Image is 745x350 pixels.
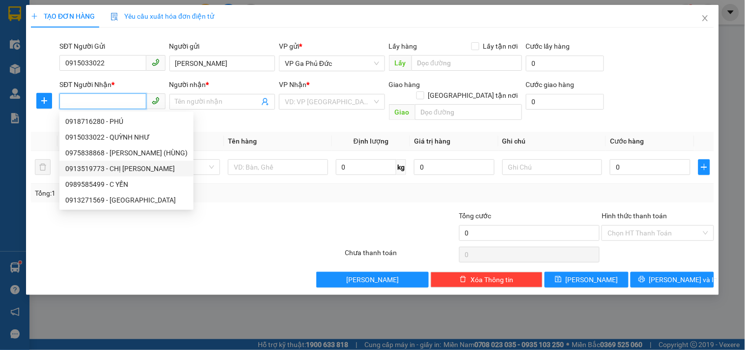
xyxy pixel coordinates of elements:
[65,179,188,190] div: 0989585499 - C YẾN
[526,56,605,71] input: Cước lấy hàng
[31,13,38,20] span: plus
[65,195,188,205] div: 0913271569 - [GEOGRAPHIC_DATA]
[555,276,562,284] span: save
[414,137,450,145] span: Giá trị hàng
[431,272,543,288] button: deleteXóa Thông tin
[389,104,415,120] span: Giao
[698,159,710,175] button: plus
[59,145,193,161] div: 0975838868 - ANH DƯƠNG (HÙNG)
[389,42,417,50] span: Lấy hàng
[346,274,399,285] span: [PERSON_NAME]
[459,212,492,220] span: Tổng cước
[169,79,275,90] div: Người nhận
[152,58,160,66] span: phone
[110,12,214,20] span: Yêu cầu xuất hóa đơn điện tử
[649,274,718,285] span: [PERSON_NAME] và In
[414,159,495,175] input: 0
[424,90,522,101] span: [GEOGRAPHIC_DATA] tận nơi
[65,116,188,127] div: 0918716280 - PHÚ
[279,41,385,52] div: VP gửi
[65,147,188,158] div: 0975838868 - [PERSON_NAME] (HÙNG)
[389,81,420,88] span: Giao hàng
[59,79,165,90] div: SĐT Người Nhận
[610,137,644,145] span: Cước hàng
[279,81,306,88] span: VP Nhận
[412,55,522,71] input: Dọc đường
[545,272,628,288] button: save[PERSON_NAME]
[389,55,412,71] span: Lấy
[152,97,160,105] span: phone
[602,212,667,220] label: Hình thức thanh toán
[92,54,411,66] li: Hotline: 1900400028
[498,132,606,151] th: Ghi chú
[169,41,275,52] div: Người gửi
[316,272,428,288] button: [PERSON_NAME]
[470,274,513,285] span: Xóa Thông tin
[415,104,522,120] input: Dọc đường
[92,41,411,54] li: Số nhà [STREET_ADDRESS][PERSON_NAME]
[228,137,257,145] span: Tên hàng
[37,97,52,105] span: plus
[285,56,379,71] span: VP Ga Phủ Đức
[699,163,710,171] span: plus
[526,94,605,110] input: Cước giao hàng
[638,276,645,284] span: printer
[526,42,570,50] label: Cước lấy hàng
[119,11,384,38] b: Công ty TNHH Trọng Hiếu Phú Thọ - Nam Cường Limousine
[35,159,51,175] button: delete
[631,272,714,288] button: printer[PERSON_NAME] và In
[59,176,193,192] div: 0989585499 - C YẾN
[59,41,165,52] div: SĐT Người Gửi
[228,159,328,175] input: VD: Bàn, Ghế
[261,98,269,106] span: user-add
[59,192,193,208] div: 0913271569 - ANH KHÁNH
[59,129,193,145] div: 0915033022 - QUỲNH NHƯ
[59,161,193,176] div: 0913519773 - CHỊ HỒNG
[701,14,709,22] span: close
[65,163,188,174] div: 0913519773 - CHỊ [PERSON_NAME]
[502,159,602,175] input: Ghi Chú
[354,137,388,145] span: Định lượng
[110,13,118,21] img: icon
[460,276,467,284] span: delete
[65,132,188,143] div: 0915033022 - QUỲNH NHƯ
[566,274,618,285] span: [PERSON_NAME]
[691,5,719,32] button: Close
[35,188,288,199] div: Tổng: 1
[31,12,95,20] span: TẠO ĐƠN HÀNG
[526,81,575,88] label: Cước giao hàng
[344,247,458,264] div: Chưa thanh toán
[59,114,193,129] div: 0918716280 - PHÚ
[479,41,522,52] span: Lấy tận nơi
[36,93,52,109] button: plus
[396,159,406,175] span: kg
